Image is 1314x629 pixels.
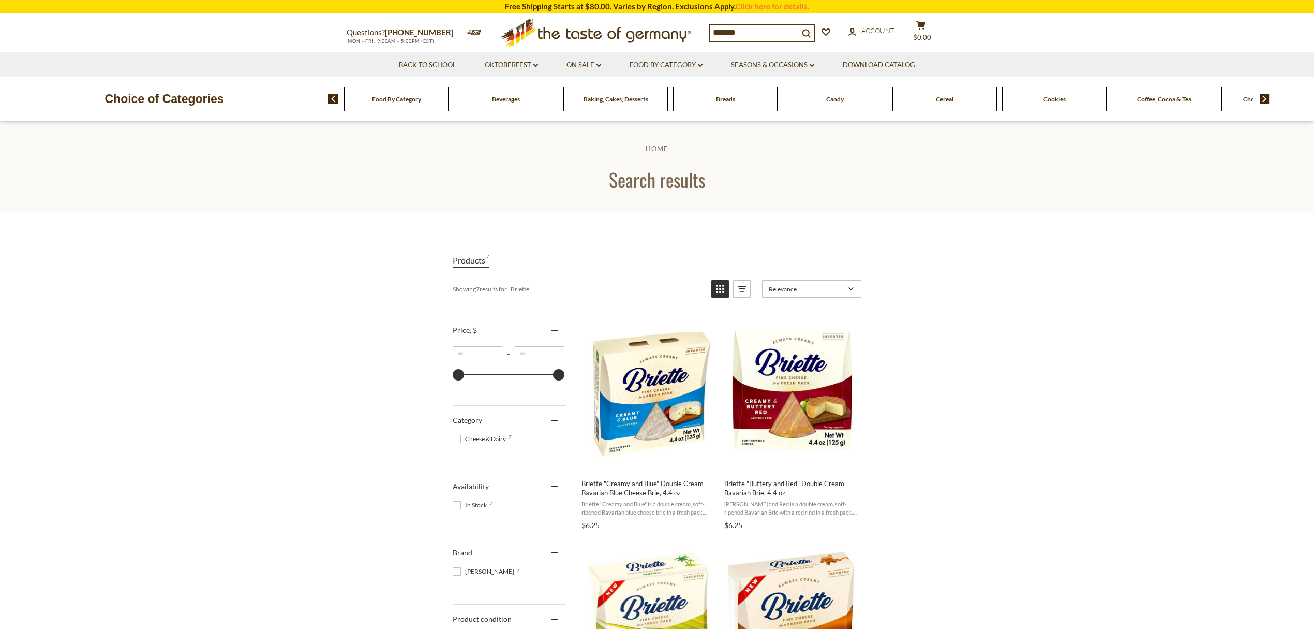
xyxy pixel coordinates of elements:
[566,60,601,71] a: On Sale
[1243,95,1305,103] a: Chocolate & Marzipan
[736,2,809,11] a: Click here for details.
[492,95,520,103] a: Beverages
[485,60,538,71] a: Oktoberfest
[580,316,717,533] a: Briette
[716,95,735,103] a: Breads
[723,316,860,533] a: Briette
[724,521,742,530] span: $6.25
[32,168,1282,191] h1: Search results
[905,20,936,46] button: $0.00
[584,95,648,103] a: Baking, Cakes, Desserts
[328,94,338,104] img: previous arrow
[372,95,421,103] a: Food By Category
[1260,94,1270,104] img: next arrow
[769,285,845,293] span: Relevance
[470,326,477,334] span: , $
[476,285,480,293] b: 7
[453,346,502,361] input: Minimum value
[515,346,564,361] input: Maximum value
[724,479,858,498] span: Briette "Buttery and Red" Double Cream Bavarian Brie, 4.4 oz
[347,38,435,44] span: MON - FRI, 9:00AM - 5:00PM (EST)
[385,27,454,37] a: [PHONE_NUMBER]
[581,521,600,530] span: $6.25
[731,60,814,71] a: Seasons & Occasions
[347,26,461,39] p: Questions?
[826,95,844,103] a: Candy
[581,500,715,516] span: Briette "Creamy and Blue" is a double cream, soft-ripened Bavarian blue cheese brie in a fresh pa...
[453,567,517,576] span: [PERSON_NAME]
[453,482,489,491] span: Availability
[509,434,512,440] span: 7
[453,548,472,557] span: Brand
[646,144,668,153] a: Home
[630,60,703,71] a: Food By Category
[1043,95,1066,103] a: Cookies
[1137,95,1191,103] a: Coffee, Cocoa & Tea
[581,479,715,498] span: Briette "Creamy and Blue" Double Cream Bavarian Blue Cheese Brie, 4.4 oz
[762,280,861,298] a: Sort options
[843,60,915,71] a: Download Catalog
[861,26,894,35] span: Account
[489,501,492,506] span: 7
[733,280,751,298] a: View list mode
[502,350,515,358] span: –
[453,416,482,425] span: Category
[399,60,456,71] a: Back to School
[453,326,477,334] span: Price
[453,501,490,510] span: In Stock
[724,500,858,516] span: [PERSON_NAME] and Red is a double cream, soft-ripened Bavarian Brie with a red rind in a fresh pa...
[453,615,512,623] span: Product condition
[517,567,520,572] span: 7
[453,280,704,298] div: Showing results for " "
[486,253,489,267] span: 7
[453,434,509,444] span: Cheese & Dairy
[453,253,489,268] a: View Products Tab
[936,95,953,103] a: Cereal
[913,33,931,41] span: $0.00
[711,280,729,298] a: View grid mode
[848,25,894,37] a: Account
